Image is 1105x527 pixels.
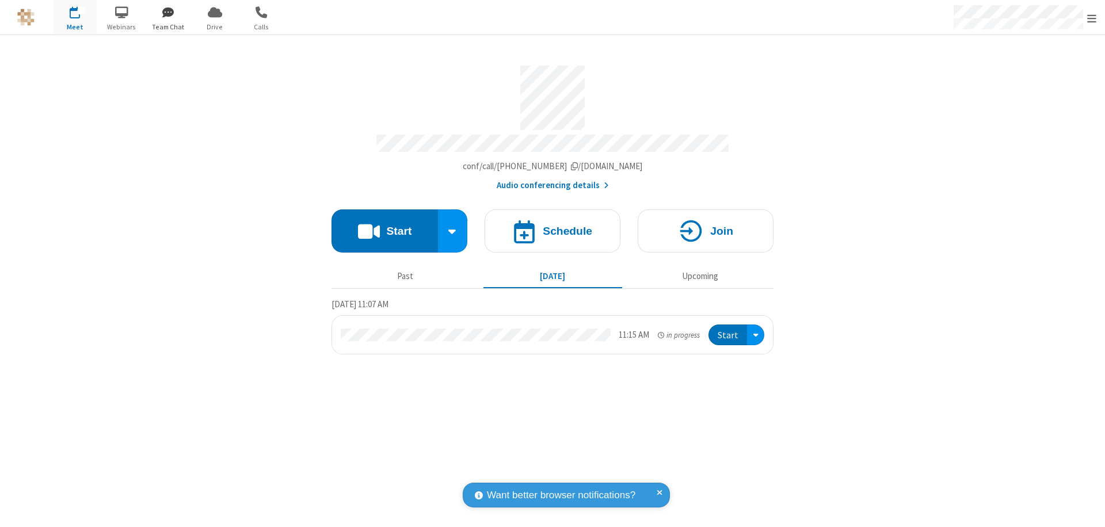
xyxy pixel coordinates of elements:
[497,179,609,192] button: Audio conferencing details
[147,22,190,32] span: Team Chat
[193,22,237,32] span: Drive
[463,160,643,173] button: Copy my meeting room linkCopy my meeting room link
[78,6,85,15] div: 1
[747,324,764,346] div: Open menu
[17,9,35,26] img: QA Selenium DO NOT DELETE OR CHANGE
[483,265,622,287] button: [DATE]
[631,265,769,287] button: Upcoming
[54,22,97,32] span: Meet
[336,265,475,287] button: Past
[487,488,635,503] span: Want better browser notifications?
[710,226,733,236] h4: Join
[331,299,388,310] span: [DATE] 11:07 AM
[485,209,620,253] button: Schedule
[386,226,411,236] h4: Start
[331,297,773,355] section: Today's Meetings
[543,226,592,236] h4: Schedule
[708,324,747,346] button: Start
[438,209,468,253] div: Start conference options
[463,161,643,171] span: Copy my meeting room link
[658,330,700,341] em: in progress
[240,22,283,32] span: Calls
[638,209,773,253] button: Join
[100,22,143,32] span: Webinars
[331,209,438,253] button: Start
[619,329,649,342] div: 11:15 AM
[331,57,773,192] section: Account details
